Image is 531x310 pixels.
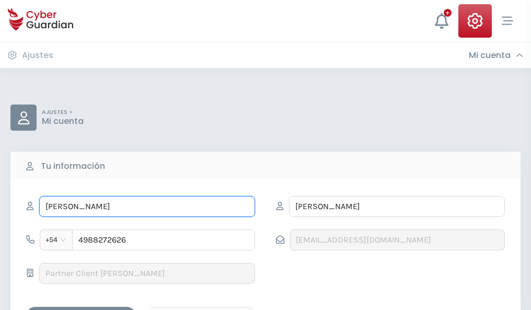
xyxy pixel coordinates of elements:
[22,50,53,61] h3: Ajustes
[45,232,67,248] span: +54
[469,50,523,61] div: Mi cuenta
[469,50,511,61] h3: Mi cuenta
[42,109,84,116] p: AJUSTES >
[444,9,452,17] div: +
[41,160,105,173] b: Tu información
[42,116,84,127] p: Mi cuenta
